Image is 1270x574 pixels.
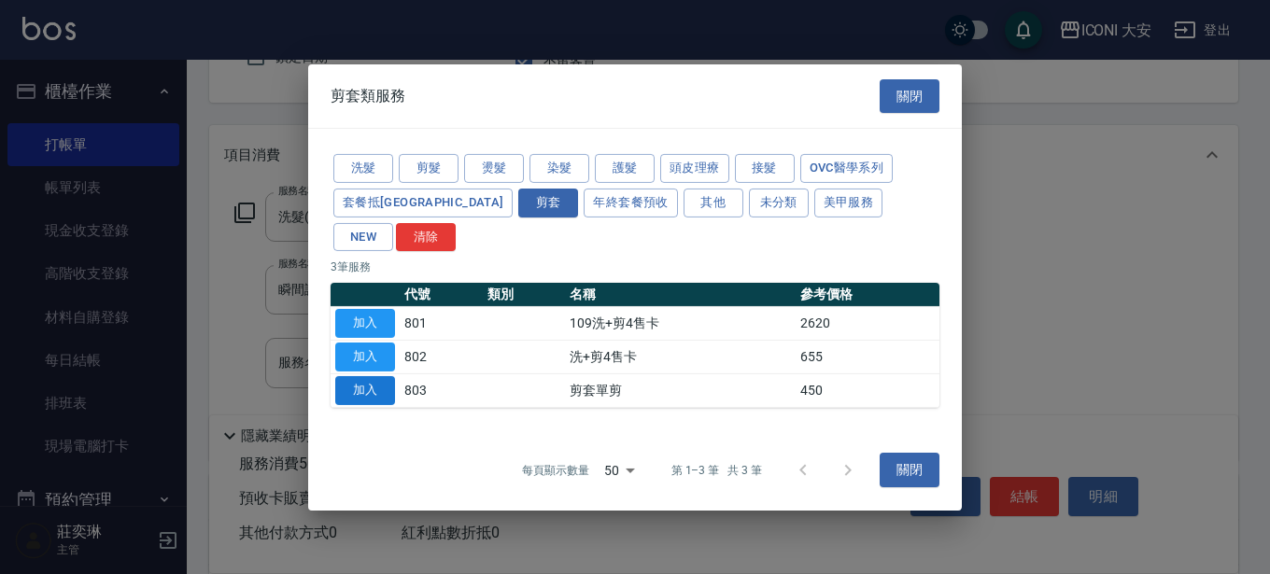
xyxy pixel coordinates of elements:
[660,154,729,183] button: 頭皮理療
[597,444,642,495] div: 50
[529,154,589,183] button: 染髮
[400,373,483,407] td: 803
[671,462,762,479] p: 第 1–3 筆 共 3 筆
[483,283,566,307] th: 類別
[396,222,456,251] button: 清除
[796,307,939,341] td: 2620
[400,307,483,341] td: 801
[584,189,677,217] button: 年終套餐預收
[684,189,743,217] button: 其他
[565,307,796,341] td: 109洗+剪4售卡
[400,283,483,307] th: 代號
[518,189,578,217] button: 剪套
[565,283,796,307] th: 名稱
[522,462,589,479] p: 每頁顯示數量
[796,283,939,307] th: 參考價格
[735,154,795,183] button: 接髮
[331,259,939,275] p: 3 筆服務
[333,154,393,183] button: 洗髮
[796,340,939,373] td: 655
[565,373,796,407] td: 剪套單剪
[335,343,395,371] button: 加入
[814,189,883,217] button: 美甲服務
[335,376,395,405] button: 加入
[595,154,655,183] button: 護髮
[880,78,939,113] button: 關閉
[749,189,809,217] button: 未分類
[800,154,894,183] button: ovc醫學系列
[464,154,524,183] button: 燙髮
[400,340,483,373] td: 802
[333,189,513,217] button: 套餐抵[GEOGRAPHIC_DATA]
[399,154,459,183] button: 剪髮
[335,309,395,338] button: 加入
[333,222,393,251] button: NEW
[331,87,405,105] span: 剪套類服務
[880,453,939,487] button: 關閉
[565,340,796,373] td: 洗+剪4售卡
[796,373,939,407] td: 450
